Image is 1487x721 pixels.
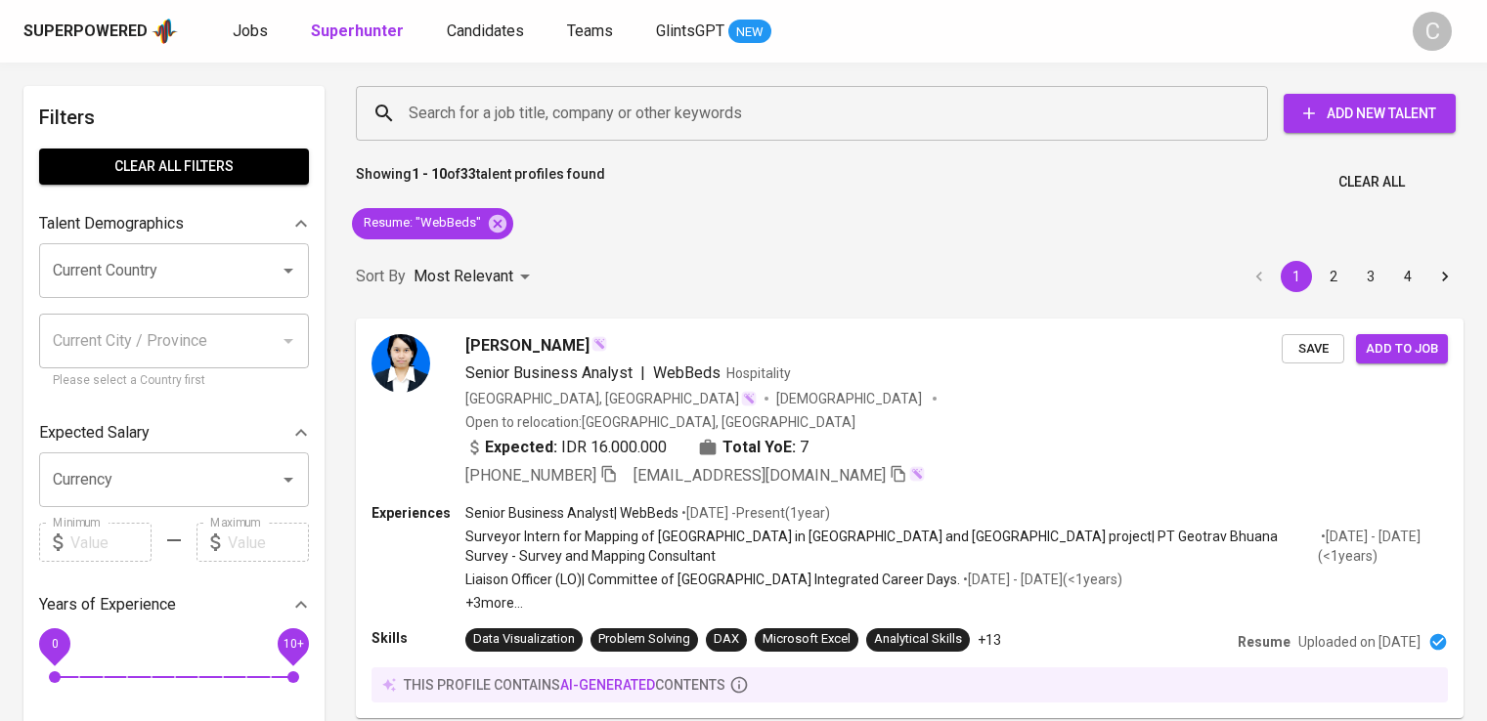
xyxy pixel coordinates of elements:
span: 10+ [283,637,303,651]
p: Liaison Officer (LO) | Committee of [GEOGRAPHIC_DATA] Integrated Career Days. [465,570,960,589]
p: this profile contains contents [404,675,725,695]
p: Senior Business Analyst | WebBeds [465,503,678,523]
button: Go to page 4 [1392,261,1423,292]
p: • [DATE] - [DATE] ( <1 years ) [960,570,1122,589]
span: Clear All [1338,170,1405,194]
span: Add New Talent [1299,102,1440,126]
button: page 1 [1281,261,1312,292]
span: [DEMOGRAPHIC_DATA] [776,389,925,408]
a: Jobs [233,20,272,44]
p: Skills [372,628,465,648]
input: Value [228,523,309,562]
div: Data Visualization [473,630,575,649]
div: Analytical Skills [874,630,962,649]
img: magic_wand.svg [591,336,607,352]
div: Expected Salary [39,413,309,452]
a: GlintsGPT NEW [656,20,771,44]
span: AI-generated [560,677,655,693]
p: Surveyor Intern for Mapping of [GEOGRAPHIC_DATA] in [GEOGRAPHIC_DATA] and [GEOGRAPHIC_DATA] proje... [465,527,1318,566]
div: Talent Demographics [39,204,309,243]
span: 7 [800,436,809,459]
span: Add to job [1366,338,1438,360]
a: Superpoweredapp logo [23,17,178,46]
span: GlintsGPT [656,21,724,40]
a: Candidates [447,20,528,44]
p: • [DATE] - Present ( 1 year ) [678,503,830,523]
span: [EMAIL_ADDRESS][DOMAIN_NAME] [634,466,886,485]
p: Resume [1238,632,1290,652]
div: DAX [714,630,739,649]
h6: Filters [39,102,309,133]
span: WebBeds [653,363,721,382]
button: Go to page 3 [1355,261,1386,292]
p: Please select a Country first [53,371,295,391]
b: Expected: [485,436,557,459]
span: Senior Business Analyst [465,363,633,382]
b: 33 [460,166,476,182]
span: 0 [51,637,58,651]
button: Open [275,257,302,284]
img: magic_wand.svg [909,466,925,482]
p: Expected Salary [39,421,150,445]
p: Sort By [356,265,406,288]
div: [GEOGRAPHIC_DATA], [GEOGRAPHIC_DATA] [465,389,757,408]
button: Clear All [1331,164,1413,200]
button: Go to page 2 [1318,261,1349,292]
p: Experiences [372,503,465,523]
button: Save [1282,334,1344,364]
p: +13 [978,630,1001,650]
p: Years of Experience [39,593,176,616]
p: Most Relevant [414,265,513,288]
div: Superpowered [23,21,148,43]
input: Value [70,523,152,562]
div: IDR 16.000.000 [465,436,667,459]
span: | [640,361,645,385]
span: Hospitality [726,365,791,381]
img: magic_wand.svg [741,391,757,406]
span: Save [1291,338,1334,360]
p: Uploaded on [DATE] [1298,632,1421,652]
span: [PERSON_NAME] [465,334,590,358]
p: • [DATE] - [DATE] ( <1 years ) [1318,527,1448,566]
b: 1 - 10 [412,166,447,182]
p: Open to relocation : [GEOGRAPHIC_DATA], [GEOGRAPHIC_DATA] [465,412,855,432]
button: Open [275,466,302,493]
button: Add to job [1356,334,1448,364]
button: Add New Talent [1284,94,1456,133]
button: Go to next page [1429,261,1461,292]
b: Total YoE: [722,436,796,459]
div: C [1413,12,1452,51]
span: Teams [567,21,613,40]
div: Most Relevant [414,259,537,295]
div: Microsoft Excel [763,630,851,649]
img: app logo [152,17,178,46]
a: Teams [567,20,617,44]
p: Showing of talent profiles found [356,164,605,200]
b: Superhunter [311,21,404,40]
span: Candidates [447,21,524,40]
span: NEW [728,22,771,42]
nav: pagination navigation [1241,261,1464,292]
span: Jobs [233,21,268,40]
button: Clear All filters [39,148,309,185]
div: Problem Solving [598,630,690,649]
a: [PERSON_NAME]Senior Business Analyst|WebBedsHospitality[GEOGRAPHIC_DATA], [GEOGRAPHIC_DATA][DEMOG... [356,318,1464,718]
span: [PHONE_NUMBER] [465,466,596,485]
img: 865ba2c363d4af2ce31e29d74a64d433.jpg [372,334,430,393]
div: Years of Experience [39,585,309,624]
p: Talent Demographics [39,212,184,235]
div: Resume: "WebBeds" [352,208,513,239]
span: Resume : "WebBeds" [352,214,493,233]
span: Clear All filters [55,154,293,179]
a: Superhunter [311,20,408,44]
p: +3 more ... [465,593,1448,613]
